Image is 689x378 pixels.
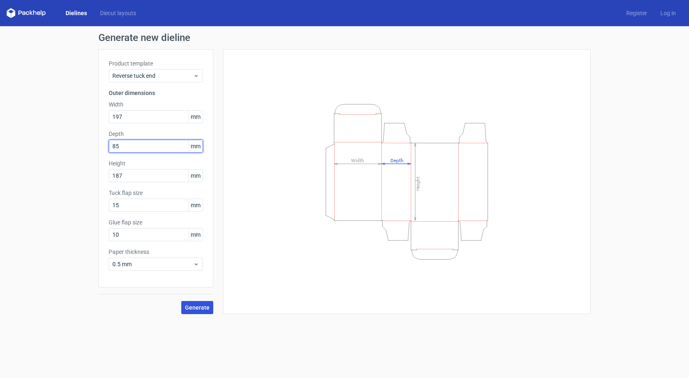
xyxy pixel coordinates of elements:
[188,170,203,182] span: mm
[109,59,203,68] label: Product template
[109,89,203,97] h3: Outer dimensions
[109,248,203,256] label: Paper thickness
[109,218,203,226] label: Glue flap size
[415,176,421,190] tspan: Height
[98,33,591,43] h1: Generate new dieline
[109,130,203,138] label: Depth
[188,229,203,241] span: mm
[181,301,213,314] button: Generate
[188,111,203,123] span: mm
[109,100,203,109] label: Width
[94,9,143,17] a: Diecut layouts
[109,189,203,197] label: Tuck flap size
[390,157,404,163] tspan: Depth
[185,305,210,310] span: Generate
[188,199,203,211] span: mm
[109,159,203,167] label: Height
[112,260,193,268] span: 0.5 mm
[59,9,94,17] a: Dielines
[351,157,364,163] tspan: Width
[654,9,682,17] a: Log in
[620,9,654,17] a: Register
[188,140,203,152] span: mm
[112,72,193,80] span: Reverse tuck end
